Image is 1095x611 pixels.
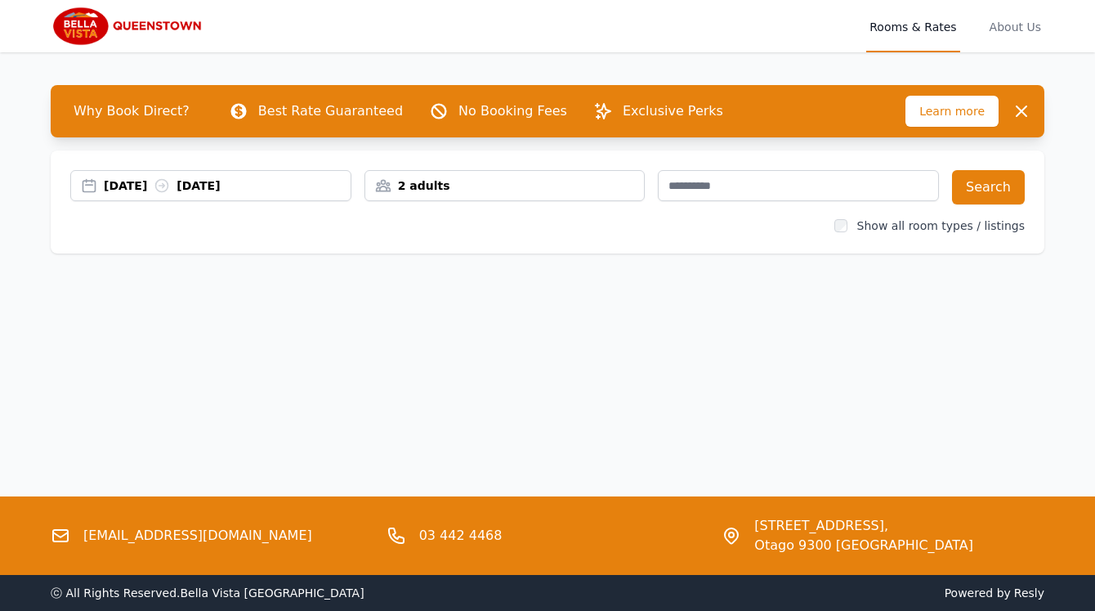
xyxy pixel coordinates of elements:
[754,536,973,555] span: Otago 9300 [GEOGRAPHIC_DATA]
[554,585,1044,601] span: Powered by
[754,516,973,536] span: [STREET_ADDRESS],
[905,96,999,127] span: Learn more
[458,101,567,121] p: No Booking Fees
[952,170,1025,204] button: Search
[365,177,645,194] div: 2 adults
[857,219,1025,232] label: Show all room types / listings
[83,526,312,546] a: [EMAIL_ADDRESS][DOMAIN_NAME]
[104,177,351,194] div: [DATE] [DATE]
[60,95,203,128] span: Why Book Direct?
[623,101,723,121] p: Exclusive Perks
[51,7,208,46] img: Bella Vista Queenstown
[258,101,403,121] p: Best Rate Guaranteed
[419,526,503,546] a: 03 442 4468
[1014,586,1044,600] a: Resly
[51,586,364,600] span: ⓒ All Rights Reserved. Bella Vista [GEOGRAPHIC_DATA]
